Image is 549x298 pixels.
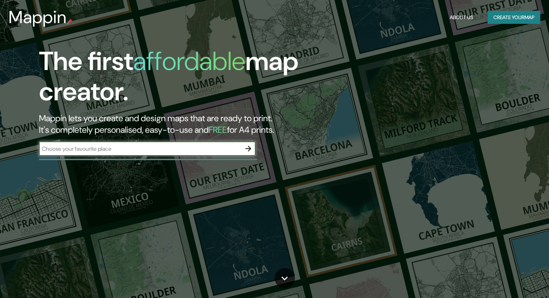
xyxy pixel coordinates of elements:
[447,11,476,24] button: About Us
[39,46,314,113] h1: The first map creator.
[209,124,227,135] h5: FREE
[133,44,245,78] h1: affordable
[39,113,314,136] h2: Mappin lets you create and design maps that are ready to print. It's completely personalised, eas...
[9,7,67,27] h3: Mappin
[67,19,73,25] img: mappin-pin
[488,11,540,24] button: Create yourmap
[39,145,241,153] input: Choose your favourite place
